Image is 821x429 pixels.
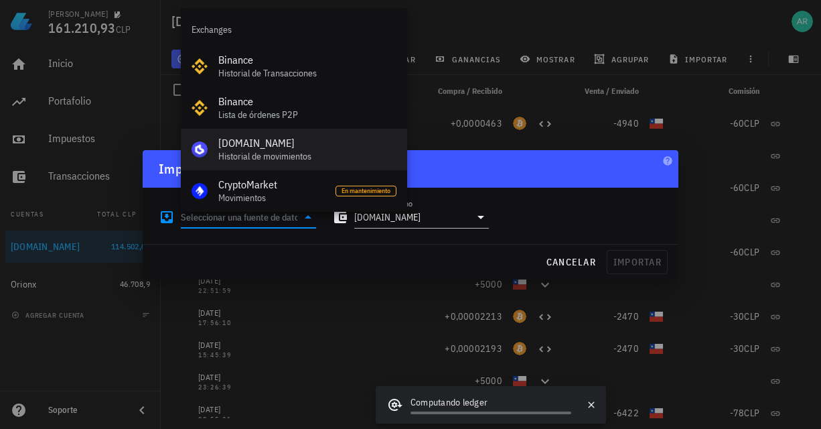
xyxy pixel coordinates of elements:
[218,109,396,121] div: Lista de órdenes P2P
[218,137,396,149] div: [DOMAIN_NAME]
[546,256,596,268] span: cancelar
[218,68,396,79] div: Historial de Transacciones
[181,206,297,228] input: Seleccionar una fuente de datos
[218,151,396,162] div: Historial de movimientos
[159,158,377,180] div: Importar transacciones desde archivo
[354,198,413,208] label: Cuenta de destino
[342,186,390,196] span: En mantenimiento
[540,250,601,274] button: cancelar
[218,192,325,204] div: Movimientos
[181,13,407,46] div: Exchanges
[218,54,396,66] div: Binance
[218,178,325,191] div: CryptoMarket
[410,395,571,412] div: Computando ledger
[218,95,396,108] div: Binance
